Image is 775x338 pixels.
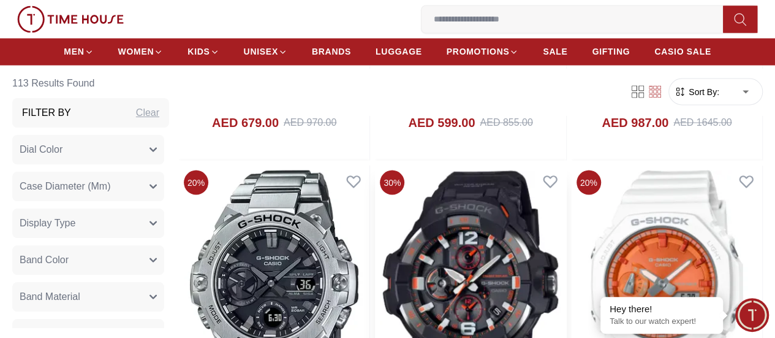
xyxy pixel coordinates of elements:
a: PROMOTIONS [447,40,519,63]
span: MEN [64,45,84,58]
a: MEN [64,40,93,63]
span: 20 % [577,170,601,194]
span: PROMOTIONS [447,45,510,58]
button: Band Material [12,282,164,312]
h4: AED 987.00 [602,113,668,131]
a: GIFTING [592,40,630,63]
span: Sort By: [686,86,719,98]
button: Dial Color [12,135,164,164]
a: KIDS [187,40,219,63]
span: UNISEX [244,45,278,58]
button: Band Color [12,245,164,275]
span: 20 % [184,170,208,194]
a: WOMEN [118,40,164,63]
button: Case Diameter (Mm) [12,172,164,201]
span: Band Material [20,290,80,304]
span: Dial Color [20,142,62,157]
span: GIFTING [592,45,630,58]
h3: Filter By [22,106,71,120]
div: AED 970.00 [284,115,336,129]
a: SALE [543,40,567,63]
span: 30 % [380,170,404,194]
h4: AED 679.00 [212,113,279,131]
a: CASIO SALE [654,40,711,63]
img: ... [17,6,124,33]
button: Sort By: [674,86,719,98]
h6: 113 Results Found [12,69,169,98]
button: Display Type [12,209,164,238]
a: UNISEX [244,40,287,63]
span: Display Type [20,216,75,231]
div: AED 1645.00 [673,115,732,129]
a: BRANDS [312,40,351,63]
span: Case Diameter (Mm) [20,179,110,194]
span: CASIO SALE [654,45,711,58]
p: Talk to our watch expert! [610,317,714,327]
div: Chat Widget [735,298,769,332]
span: KIDS [187,45,210,58]
div: AED 855.00 [480,115,532,129]
span: LUGGAGE [376,45,422,58]
a: LUGGAGE [376,40,422,63]
span: BRANDS [312,45,351,58]
span: SALE [543,45,567,58]
div: Clear [136,106,159,120]
div: Hey there! [610,303,714,315]
h4: AED 599.00 [408,113,475,131]
span: WOMEN [118,45,154,58]
span: Band Color [20,253,69,267]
